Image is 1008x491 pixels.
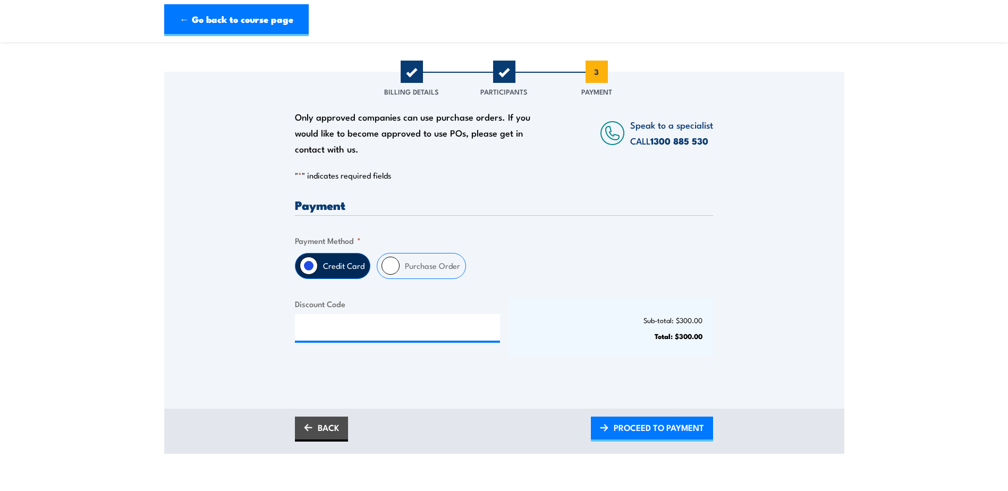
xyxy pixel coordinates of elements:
[401,61,423,83] span: 1
[493,61,515,83] span: 2
[164,4,309,36] a: ← Go back to course page
[295,199,713,211] h3: Payment
[614,413,704,442] span: PROCEED TO PAYMENT
[650,134,708,148] a: 1300 885 530
[400,253,465,278] label: Purchase Order
[591,417,713,442] a: PROCEED TO PAYMENT
[318,253,370,278] label: Credit Card
[295,234,361,247] legend: Payment Method
[384,86,439,97] span: Billing Details
[480,86,528,97] span: Participants
[655,331,702,341] strong: Total: $300.00
[581,86,612,97] span: Payment
[295,417,348,442] a: BACK
[630,118,713,147] span: Speak to a specialist CALL
[519,316,703,324] p: Sub-total: $300.00
[586,61,608,83] span: 3
[295,170,713,181] p: " " indicates required fields
[295,298,500,310] label: Discount Code
[295,109,536,157] div: Only approved companies can use purchase orders. If you would like to become approved to use POs,...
